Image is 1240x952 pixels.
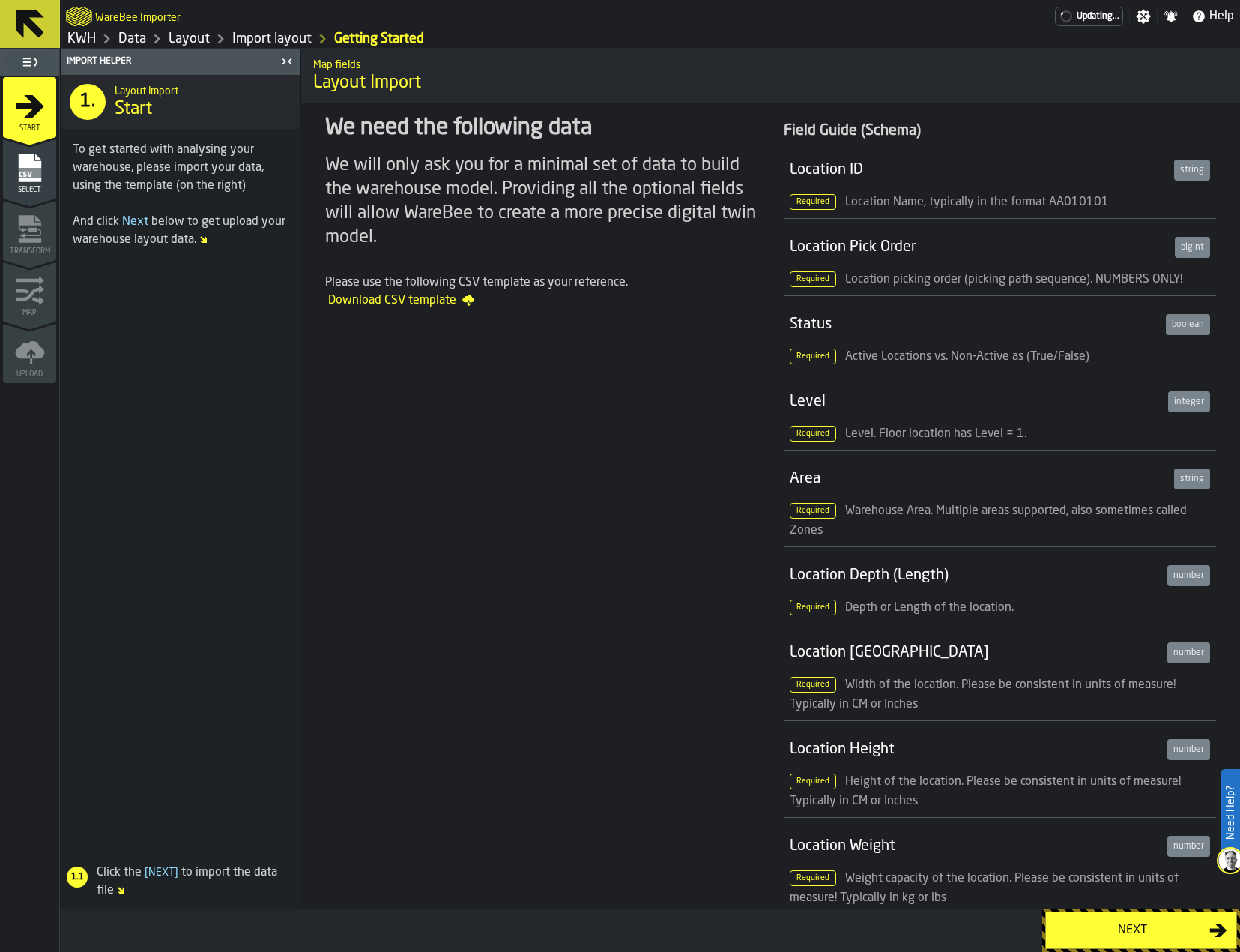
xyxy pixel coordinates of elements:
[325,115,758,142] div: We need the following data
[1077,11,1119,22] span: Updating...
[790,391,1163,412] div: Level
[1185,7,1240,25] label: button-toggle-Help
[1158,9,1185,24] label: button-toggle-Notifications
[790,271,836,287] span: Required
[845,196,1109,208] span: Location Name, typically in the format AA010101
[790,505,1187,537] span: Warehouse Area. Multiple areas supported, also sometimes called Zones
[1167,739,1210,760] div: number
[66,30,650,48] nav: Breadcrumb
[3,139,56,199] li: menu Select
[232,31,312,47] a: link-to-/wh/i/4fb45246-3b77-4bb5-b880-c337c3c5facb/import/layout/
[3,262,56,322] li: menu Map
[61,864,294,900] div: Click the to import the data file
[169,31,210,47] a: link-to-/wh/i/4fb45246-3b77-4bb5-b880-c337c3c5facb/designer
[313,71,1228,95] span: Layout Import
[1168,391,1210,412] div: integer
[325,154,758,250] div: We will only ask you for a minimal set of data to build the warehouse model. Providing all the op...
[790,677,836,693] span: Required
[328,292,474,311] a: Download CSV template
[1045,912,1237,949] button: button-Next
[142,867,181,878] span: Next
[790,600,836,615] span: Required
[1166,314,1210,335] div: boolean
[3,52,56,73] label: button-toggle-Toggle Full Menu
[3,323,56,383] li: menu Upload
[790,739,1162,760] div: Location Height
[3,77,56,137] li: menu Start
[328,292,474,310] span: Download CSV template
[845,602,1014,614] span: Depth or Length of the location.
[845,274,1182,286] span: Location picking order (picking path sequence). NUMBERS ONLY!
[3,370,56,379] span: Upload
[115,82,288,97] h2: Sub Title
[66,3,92,30] a: logo-header
[1175,237,1210,258] div: bigint
[790,565,1162,586] div: Location Depth (Length)
[67,872,87,882] span: 1.1
[61,49,300,75] header: Import Helper
[73,141,288,195] div: To get started with analysing your warehouse, please import your data, using the template (on the...
[1130,9,1157,24] label: button-toggle-Settings
[95,9,181,24] h2: Sub Title
[3,186,56,194] span: Select
[1222,771,1239,855] label: Need Help?
[1167,642,1210,663] div: number
[1174,160,1210,181] div: string
[118,31,146,47] a: link-to-/wh/i/4fb45246-3b77-4bb5-b880-c337c3c5facb/data
[790,836,1162,857] div: Location Weight
[1055,7,1123,26] a: link-to-/wh/i/4fb45246-3b77-4bb5-b880-c337c3c5facb/pricing/
[790,642,1162,663] div: Location [GEOGRAPHIC_DATA]
[1209,7,1234,25] span: Help
[3,247,56,256] span: Transform
[175,867,178,878] span: ]
[73,213,288,249] div: And click below to get upload your warehouse layout data.
[790,873,1179,904] span: Weight capacity of the location. Please be consistent in units of measure! Typically in kg or lbs
[1055,7,1123,26] div: Menu Subscription
[784,121,1217,142] div: Field Guide (Schema)
[790,194,836,210] span: Required
[1174,469,1210,489] div: string
[790,160,1169,181] div: Location ID
[64,56,276,67] div: Import Helper
[145,867,148,878] span: [
[790,870,836,886] span: Required
[276,52,297,70] label: button-toggle-Close me
[122,216,148,228] span: Next
[790,469,1169,489] div: Area
[790,349,836,364] span: Required
[313,56,1228,71] h2: Sub Title
[845,428,1026,440] span: Level. Floor location has Level = 1.
[301,49,1240,103] div: title-Layout Import
[334,31,424,47] a: link-to-/wh/i/4fb45246-3b77-4bb5-b880-c337c3c5facb/import/layout/
[115,97,152,121] span: Start
[3,124,56,133] span: Start
[790,679,1176,711] span: Width of the location. Please be consistent in units of measure! Typically in CM or Inches
[70,84,106,120] div: 1.
[790,503,836,519] span: Required
[790,314,1161,335] div: Status
[790,776,1181,807] span: Height of the location. Please be consistent in units of measure! Typically in CM or Inches
[325,277,628,289] span: Please use the following CSV template as your reference.
[1167,565,1210,586] div: number
[3,200,56,260] li: menu Transform
[67,31,96,47] a: link-to-/wh/i/4fb45246-3b77-4bb5-b880-c337c3c5facb
[3,309,56,317] span: Map
[1055,921,1209,939] div: Next
[1167,836,1210,857] div: number
[845,351,1089,363] span: Active Locations vs. Non-Active as (True/False)
[790,426,836,442] span: Required
[790,774,836,789] span: Required
[61,75,300,129] div: title-Start
[790,237,1170,258] div: Location Pick Order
